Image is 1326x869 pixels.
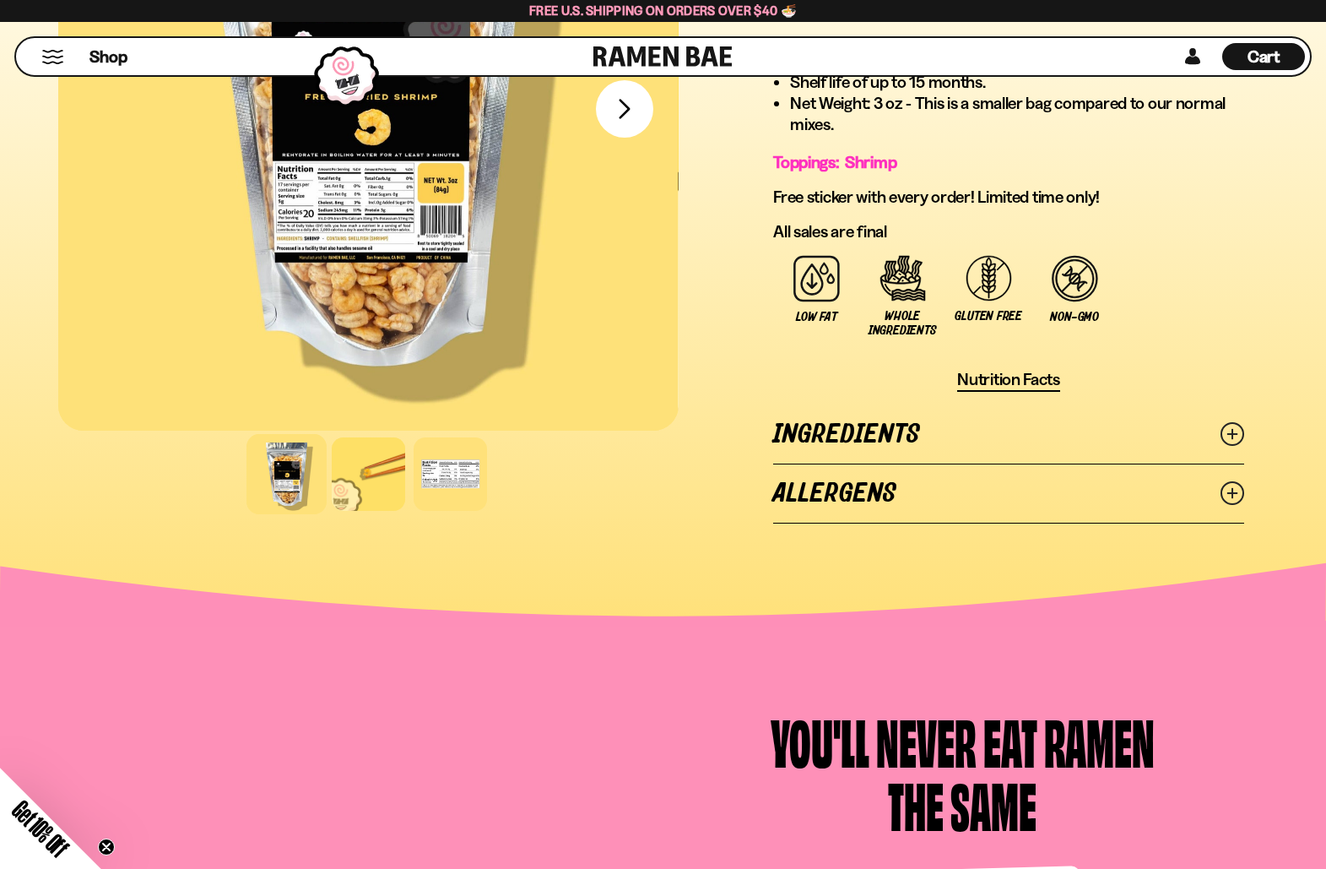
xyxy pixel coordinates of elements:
span: Whole Ingredients [868,309,937,338]
button: Close teaser [98,839,115,855]
span: Nutrition Facts [957,369,1060,390]
a: Ingredients [773,405,1244,464]
div: the [888,773,944,836]
span: Get 10% Off [8,796,73,861]
div: Eat [983,709,1037,773]
button: Nutrition Facts [957,369,1060,392]
a: Shop [89,43,127,70]
div: Same [950,773,1036,836]
button: Next [596,80,653,138]
button: Mobile Menu Trigger [41,50,64,64]
span: Toppings: Shrimp [773,152,896,172]
span: Free U.S. Shipping on Orders over $40 🍜 [529,3,797,19]
span: Low Fat [796,310,836,324]
p: All sales are final [773,221,1244,242]
li: Net Weight: 3 oz - This is a smaller bag compared to our normal mixes. [790,93,1244,135]
a: Cart [1222,38,1305,75]
div: Ramen [1044,709,1155,773]
span: Free sticker with every order! Limited time only! [773,187,1100,207]
span: Shop [89,46,127,68]
a: Allergens [773,464,1244,523]
span: Cart [1248,46,1280,67]
div: Never [876,709,977,773]
span: Gluten Free [955,309,1021,323]
div: You'll [771,709,869,773]
span: Non-GMO [1050,310,1098,324]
